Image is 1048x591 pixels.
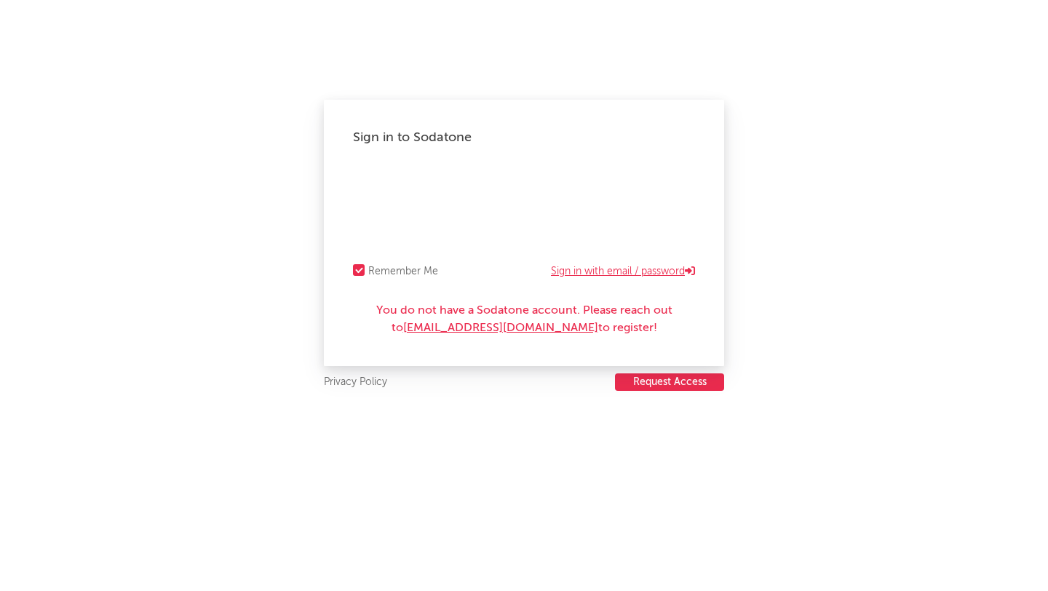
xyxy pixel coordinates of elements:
[368,263,438,280] div: Remember Me
[353,129,695,146] div: Sign in to Sodatone
[353,302,695,337] div: You do not have a Sodatone account. Please reach out to to register!
[615,373,724,391] button: Request Access
[324,373,387,392] a: Privacy Policy
[551,263,695,280] a: Sign in with email / password
[403,322,598,334] a: [EMAIL_ADDRESS][DOMAIN_NAME]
